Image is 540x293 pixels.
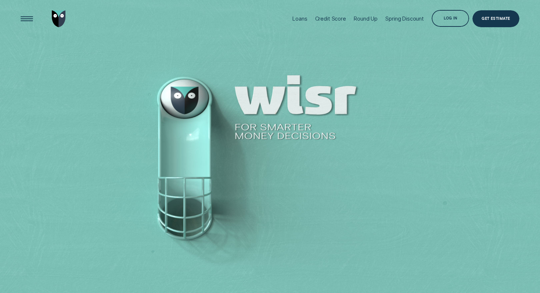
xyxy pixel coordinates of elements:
[52,10,66,27] img: Wisr
[18,10,35,27] button: Open Menu
[385,15,424,22] div: Spring Discount
[292,15,307,22] div: Loans
[432,10,469,27] button: Log in
[354,15,378,22] div: Round Up
[472,10,519,27] a: Get Estimate
[315,15,346,22] div: Credit Score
